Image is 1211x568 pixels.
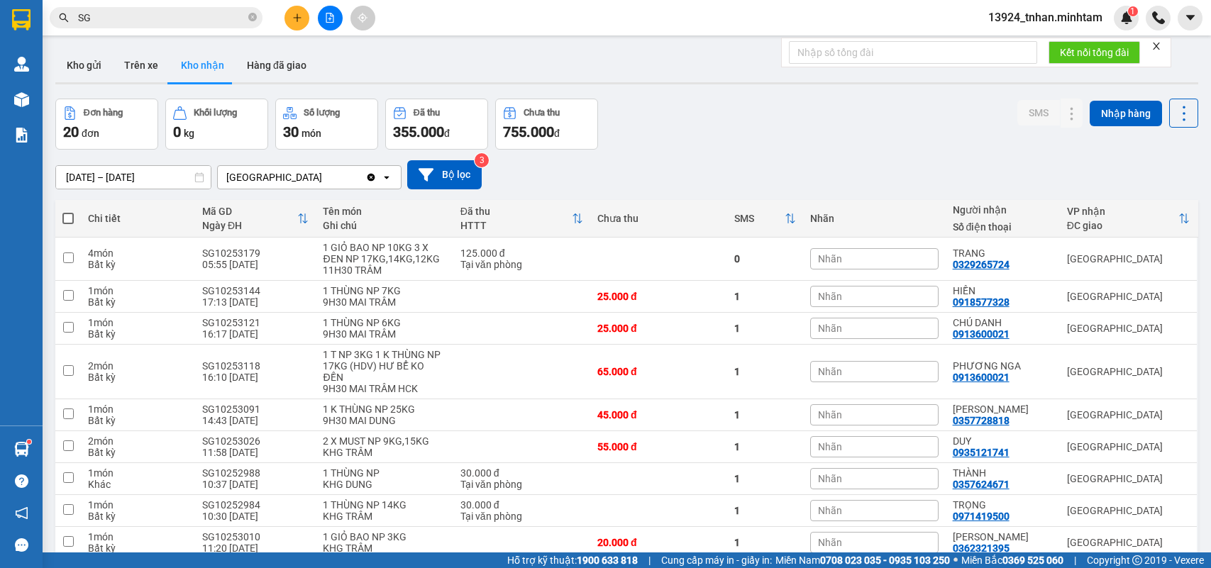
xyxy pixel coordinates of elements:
span: ⚪️ [953,557,958,563]
div: 1 [734,505,796,516]
div: Đã thu [460,206,572,217]
div: KHG DUNG [323,479,446,490]
div: 1 THÙNG NP 6KG [323,317,446,328]
div: Bất kỳ [88,328,188,340]
div: [GEOGRAPHIC_DATA] [1067,253,1190,264]
span: Nhãn [818,473,842,484]
div: 9H30 MAI TRÂM HCK [323,383,446,394]
th: Toggle SortBy [1060,200,1197,238]
span: 755.000 [503,123,554,140]
input: Tìm tên, số ĐT hoặc mã đơn [78,10,245,26]
span: 20 [63,123,79,140]
button: Kho nhận [170,48,236,82]
div: DUY [953,435,1053,447]
span: 30 [283,123,299,140]
div: Ngày ĐH [202,220,297,231]
div: 1 món [88,403,188,415]
div: Bất kỳ [88,296,188,308]
span: Miền Bắc [961,552,1063,568]
span: Nhãn [818,505,842,516]
span: 0 [173,123,181,140]
span: copyright [1132,555,1142,565]
span: message [15,538,28,552]
div: Đã thu [414,108,440,118]
div: 30.000 đ [460,499,583,511]
div: 125.000 đ [460,247,583,259]
button: Bộ lọc [407,160,482,189]
span: Nhãn [818,291,842,302]
div: 16:17 [DATE] [202,328,309,340]
div: 1 [734,409,796,421]
div: Tại văn phòng [460,259,583,270]
div: Chưa thu [524,108,560,118]
button: plus [284,6,309,30]
div: 9H30 MAI DUNG [323,415,446,426]
span: plus [292,13,302,23]
div: 0357624671 [953,479,1010,490]
div: [GEOGRAPHIC_DATA] [1067,441,1190,452]
button: SMS [1017,100,1060,126]
div: SG10252988 [202,467,309,479]
div: 1 THÙNG NP 7KG [323,285,446,296]
span: file-add [325,13,335,23]
div: 1 THÙNG NP [323,467,446,479]
button: Số lượng30món [275,99,378,150]
div: Tại văn phòng [460,479,583,490]
div: 45.000 đ [597,409,720,421]
img: logo-vxr [12,9,31,30]
div: 1 K THÙNG NP 25KG [323,403,446,415]
div: 1 GIỎ BAO NP 10KG 3 X ĐEN NP 17KG,14KG,12KG [323,242,446,264]
span: caret-down [1184,11,1197,24]
div: Bất kỳ [88,511,188,522]
div: 1 món [88,285,188,296]
sup: 1 [1128,6,1138,16]
th: Toggle SortBy [727,200,803,238]
sup: 3 [475,153,489,167]
div: 05:55 [DATE] [202,259,309,270]
div: Chi tiết [88,213,188,224]
span: Nhãn [818,441,842,452]
div: 30.000 đ [460,467,583,479]
div: KHG TRÂM [323,511,446,522]
div: 10:30 [DATE] [202,511,309,522]
span: đ [444,128,450,139]
div: 0357728818 [953,415,1010,426]
div: 1 THÙNG NP 14KG [323,499,446,511]
div: 0913600021 [953,372,1010,383]
span: 355.000 [393,123,444,140]
button: Đơn hàng20đơn [55,99,158,150]
div: 17:13 [DATE] [202,296,309,308]
div: 25.000 đ [597,323,720,334]
img: solution-icon [14,128,29,143]
span: Nhãn [818,366,842,377]
span: close-circle [248,11,257,25]
div: Ghi chú [323,220,446,231]
div: Bất kỳ [88,447,188,458]
div: 25.000 đ [597,291,720,302]
button: Hàng đã giao [236,48,318,82]
div: [GEOGRAPHIC_DATA] [1067,291,1190,302]
div: CHÚ DANH [953,317,1053,328]
span: Hỗ trợ kỹ thuật: [507,552,638,568]
div: Bất kỳ [88,542,188,554]
div: 0971419500 [953,511,1010,522]
div: 0329265724 [953,259,1010,270]
sup: 1 [27,440,31,444]
div: Số lượng [304,108,340,118]
div: ĐC giao [1067,220,1178,231]
button: file-add [318,6,343,30]
div: 1 [734,291,796,302]
div: THÁI VĂN [953,531,1053,542]
span: đ [554,128,560,139]
div: 0918577328 [953,296,1010,308]
div: 14:43 [DATE] [202,415,309,426]
div: NHẬT MINH [953,403,1053,415]
div: 1 T NP 3KG 1 K THÙNG NP 17KG (HDV) HƯ BỂ KO ĐỀN [323,349,446,383]
input: Selected Tiền Giang. [324,170,325,184]
div: 1 món [88,499,188,511]
span: aim [358,13,367,23]
div: Khối lượng [194,108,237,118]
div: [GEOGRAPHIC_DATA] [1067,505,1190,516]
div: [GEOGRAPHIC_DATA] [1067,366,1190,377]
button: Nhập hàng [1090,101,1162,126]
